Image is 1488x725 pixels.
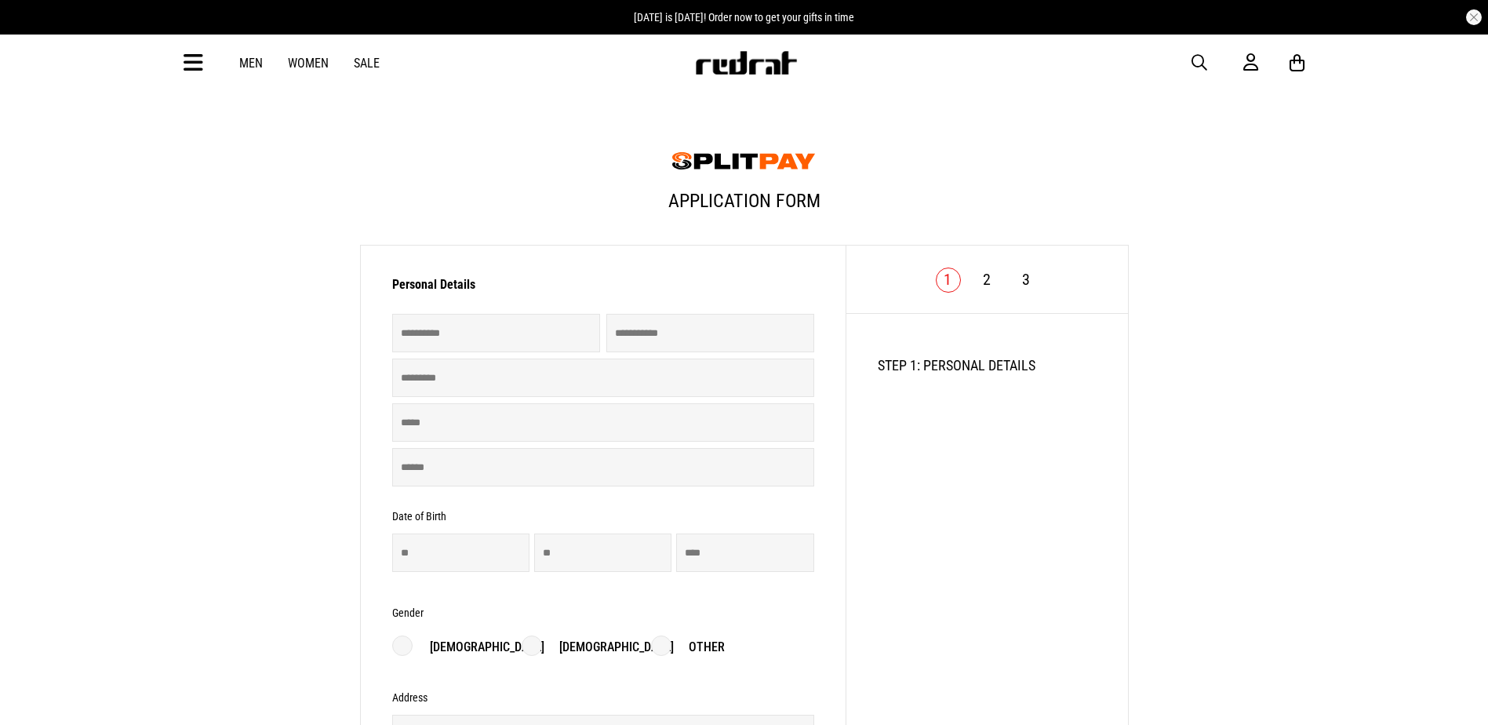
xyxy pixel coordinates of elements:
[983,270,991,289] a: 2
[878,357,1097,373] h2: STEP 1: PERSONAL DETAILS
[392,510,446,523] h3: Date of Birth
[360,177,1129,237] h1: Application Form
[694,51,798,75] img: Redrat logo
[392,691,427,704] h3: Address
[634,11,854,24] span: [DATE] is [DATE]! Order now to get your gifts in time
[1022,270,1030,289] a: 3
[288,56,329,71] a: Women
[673,638,725,657] p: Other
[392,277,814,301] h3: Personal Details
[354,56,380,71] a: Sale
[392,607,424,619] h3: Gender
[239,56,263,71] a: Men
[544,638,674,657] p: [DEMOGRAPHIC_DATA]
[414,638,544,657] p: [DEMOGRAPHIC_DATA]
